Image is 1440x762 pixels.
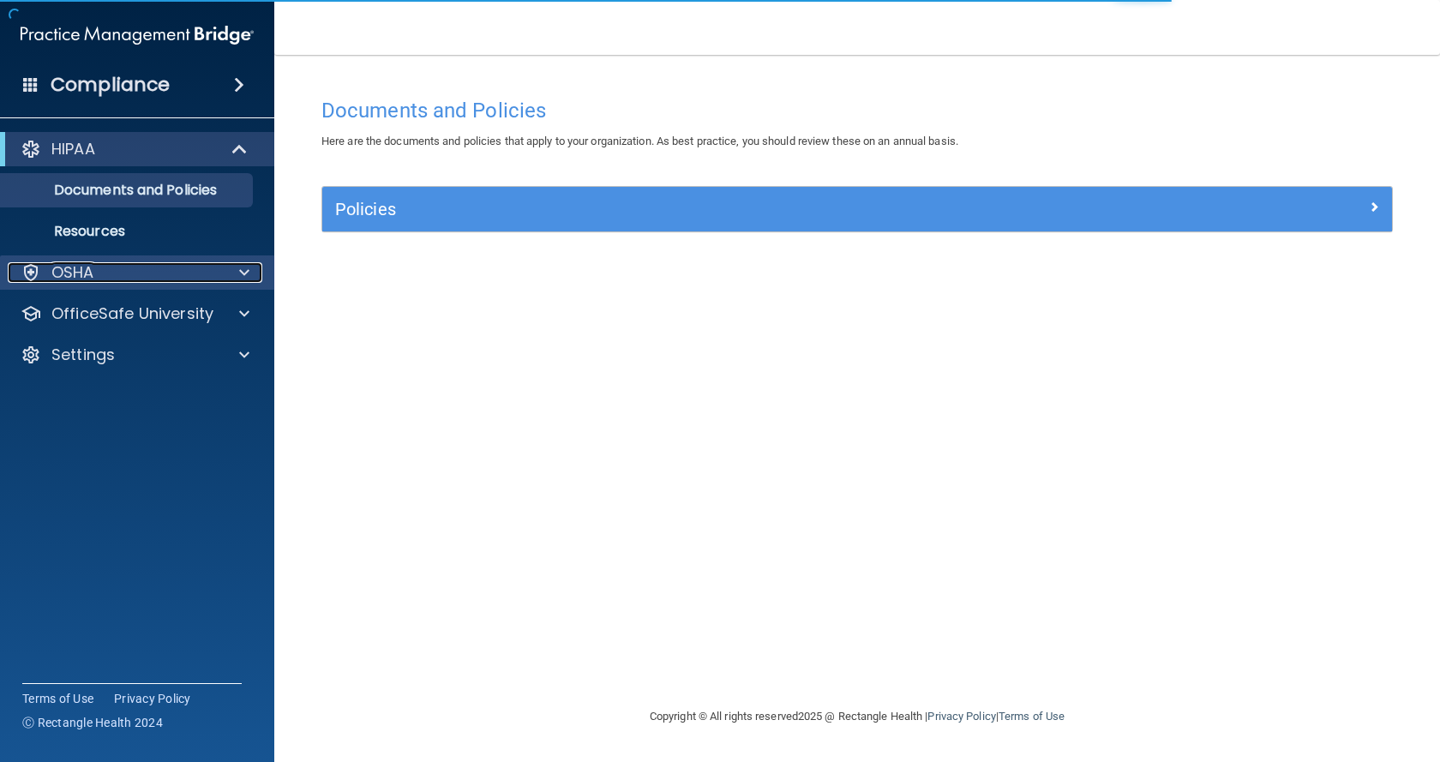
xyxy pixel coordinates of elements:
span: Ⓒ Rectangle Health 2024 [22,714,163,731]
p: HIPAA [51,139,95,159]
h4: Documents and Policies [321,99,1393,122]
a: Privacy Policy [114,690,191,707]
a: Settings [21,345,249,365]
a: HIPAA [21,139,249,159]
p: OSHA [51,262,94,283]
img: PMB logo [21,18,254,52]
p: Documents and Policies [11,182,245,199]
a: Terms of Use [22,690,93,707]
h4: Compliance [51,73,170,97]
div: Copyright © All rights reserved 2025 @ Rectangle Health | | [544,689,1170,744]
p: Settings [51,345,115,365]
a: OfficeSafe University [21,303,249,324]
a: Policies [335,195,1379,223]
a: OSHA [21,262,249,283]
a: Terms of Use [999,710,1065,723]
p: OfficeSafe University [51,303,213,324]
span: Here are the documents and policies that apply to your organization. As best practice, you should... [321,135,958,147]
a: Privacy Policy [927,710,995,723]
p: Resources [11,223,245,240]
h5: Policies [335,200,1112,219]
